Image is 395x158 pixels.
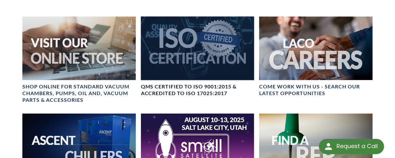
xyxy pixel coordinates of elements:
div: Request a Call [337,139,378,154]
h4: COME WORK WITH US - SEARCH OUR LATEST OPPORTUNITIES [259,83,373,97]
a: Visit Our Online Store headerSHOP ONLINE FOR STANDARD VACUUM CHAMBERS, PUMPS, OIL AND, VACUUM PAR... [22,17,136,103]
a: ISO Certification headerQMS CERTIFIED to ISO 9001:2015 & Accredited to ISO 17025:2017 [141,17,254,97]
h4: QMS CERTIFIED to ISO 9001:2015 & Accredited to ISO 17025:2017 [141,83,254,97]
a: Header for LACO Careers OpportunitiesCOME WORK WITH US - SEARCH OUR LATEST OPPORTUNITIES [259,17,373,97]
img: round button [323,141,334,152]
div: Request a Call [319,139,384,154]
h4: SHOP ONLINE FOR STANDARD VACUUM CHAMBERS, PUMPS, OIL AND, VACUUM PARTS & ACCESSORIES [22,83,136,103]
